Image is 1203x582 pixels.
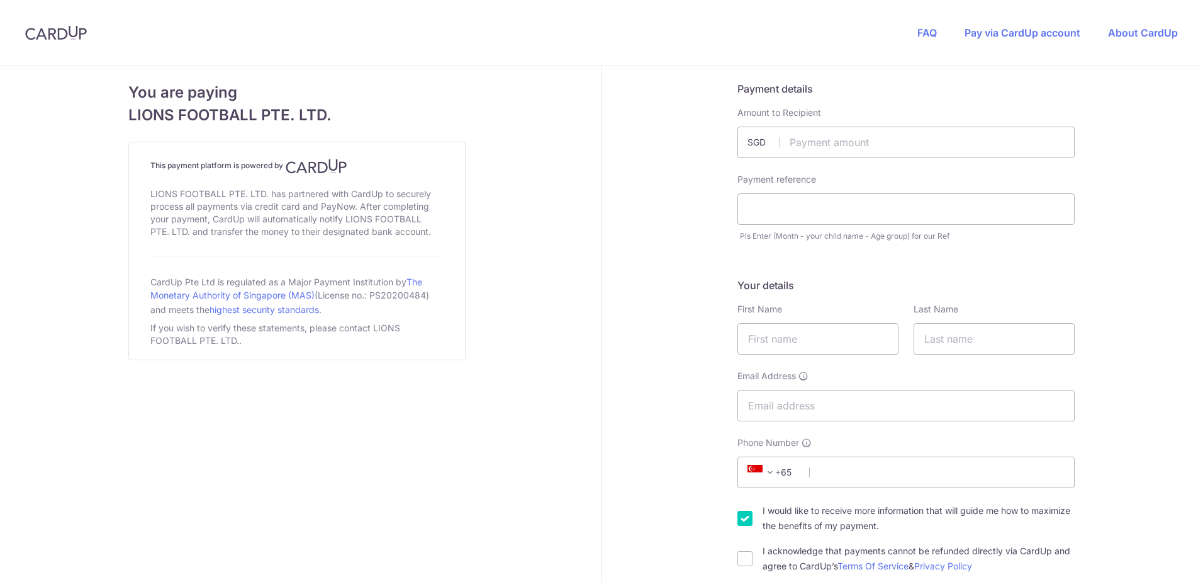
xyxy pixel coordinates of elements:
a: highest security standards [210,304,319,315]
div: Pls Enter (Month - your child name - Age group) for our Ref [740,230,1075,243]
label: Amount to Recipient [737,106,821,119]
span: You are paying [128,81,466,104]
a: Privacy Policy [914,561,972,571]
span: SGD [747,136,780,149]
span: LIONS FOOTBALL PTE. LTD. [128,104,466,127]
span: +65 [744,465,800,480]
input: Last name [914,323,1075,355]
h5: Your details [737,278,1075,293]
a: Pay via CardUp account [965,26,1080,39]
a: About CardUp [1108,26,1178,39]
label: Last Name [914,303,958,316]
a: Terms Of Service [837,561,909,571]
div: LIONS FOOTBALL PTE. LTD. has partnered with CardUp to securely process all payments via credit ca... [150,185,444,241]
h5: Payment details [737,81,1075,96]
input: Email address [737,390,1075,421]
span: Email Address [737,370,796,382]
img: CardUp [25,25,87,40]
label: Payment reference [737,173,816,186]
div: CardUp Pte Ltd is regulated as a Major Payment Institution by (License no.: PS20200484) and meets... [150,271,444,319]
input: First name [737,323,898,355]
label: I would like to receive more information that will guide me how to maximize the benefits of my pa... [763,503,1075,533]
span: Phone Number [737,437,799,449]
span: +65 [747,465,778,480]
img: CardUp [286,159,347,174]
label: I acknowledge that payments cannot be refunded directly via CardUp and agree to CardUp’s & [763,544,1075,574]
div: If you wish to verify these statements, please contact LIONS FOOTBALL PTE. LTD.. [150,319,444,350]
h4: This payment platform is powered by [150,159,444,174]
a: FAQ [917,26,937,39]
input: Payment amount [737,127,1075,158]
label: First Name [737,303,782,316]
